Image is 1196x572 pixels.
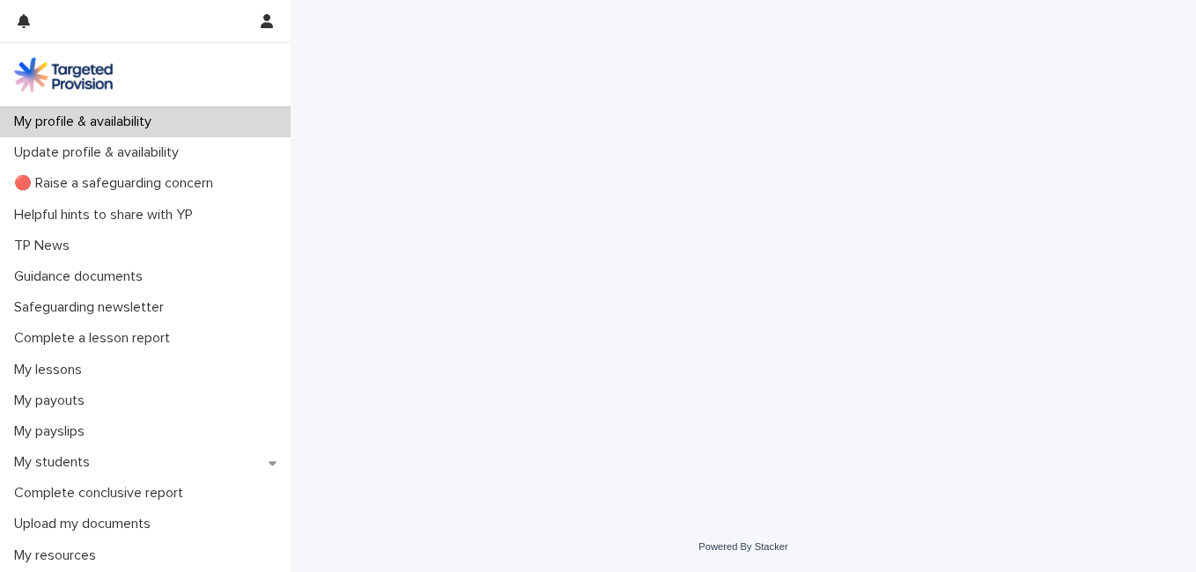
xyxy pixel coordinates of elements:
[7,423,99,440] p: My payslips
[7,330,184,347] p: Complete a lesson report
[7,268,157,285] p: Guidance documents
[7,175,227,192] p: 🔴 Raise a safeguarding concern
[14,57,113,92] img: M5nRWzHhSzIhMunXDL62
[7,238,84,254] p: TP News
[7,547,110,564] p: My resources
[7,485,197,502] p: Complete conclusive report
[7,392,99,409] p: My payouts
[7,207,207,224] p: Helpful hints to share with YP
[7,114,166,130] p: My profile & availability
[7,144,193,161] p: Update profile & availability
[698,541,787,552] a: Powered By Stacker
[7,362,96,378] p: My lessons
[7,454,104,471] p: My students
[7,299,178,316] p: Safeguarding newsletter
[7,516,165,532] p: Upload my documents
